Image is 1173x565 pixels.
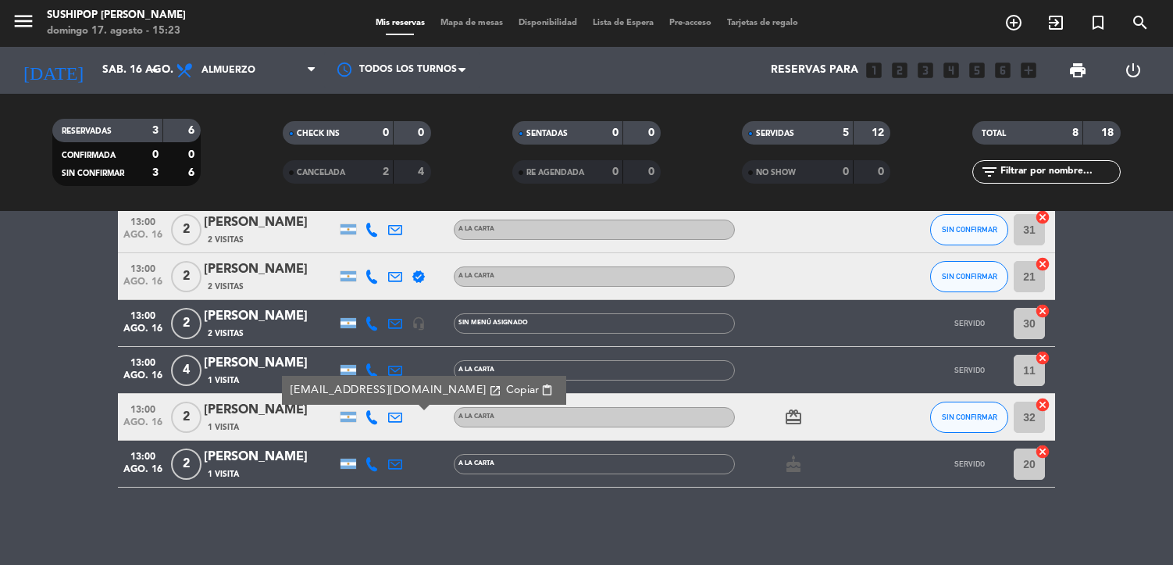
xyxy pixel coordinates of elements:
[915,60,936,80] i: looks_3
[878,166,887,177] strong: 0
[297,169,345,177] span: CANCELADA
[458,413,494,420] span: A LA CARTA
[383,127,389,138] strong: 0
[864,60,884,80] i: looks_one
[12,9,35,33] i: menu
[145,61,164,80] i: arrow_drop_down
[843,127,849,138] strong: 5
[123,352,162,370] span: 13:00
[152,167,159,178] strong: 3
[291,381,501,399] a: [EMAIL_ADDRESS][DOMAIN_NAME]open_in_new
[612,166,619,177] strong: 0
[541,384,553,396] span: content_paste
[1131,13,1150,32] i: search
[511,19,585,27] span: Disponibilidad
[661,19,719,27] span: Pre-acceso
[171,308,201,339] span: 2
[208,234,244,246] span: 2 Visitas
[123,230,162,248] span: ago. 16
[967,60,987,80] i: looks_5
[458,320,528,326] span: Sin menú asignado
[1018,60,1039,80] i: add_box
[204,259,337,280] div: [PERSON_NAME]
[458,460,494,467] span: A LA CARTA
[152,125,159,136] strong: 3
[1124,61,1143,80] i: power_settings_new
[1035,209,1050,225] i: cancel
[62,170,124,177] span: SIN CONFIRMAR
[648,166,658,177] strong: 0
[954,460,985,468] span: SERVIDO
[123,259,162,277] span: 13:00
[297,130,340,138] span: CHECK INS
[204,306,337,327] div: [PERSON_NAME]
[458,273,494,279] span: A LA CARTA
[171,214,201,245] span: 2
[123,399,162,417] span: 13:00
[930,214,1008,245] button: SIN CONFIRMAR
[123,417,162,435] span: ago. 16
[501,381,558,399] button: Copiarcontent_paste
[368,19,433,27] span: Mis reservas
[942,413,997,421] span: SIN CONFIRMAR
[585,19,661,27] span: Lista de Espera
[954,366,985,374] span: SERVIDO
[771,64,858,77] span: Reservas para
[188,167,198,178] strong: 6
[954,319,985,327] span: SERVIDO
[47,23,186,39] div: domingo 17. agosto - 15:23
[458,367,494,373] span: A LA CARTA
[204,353,337,374] div: [PERSON_NAME]
[930,402,1008,433] button: SIN CONFIRMAR
[188,149,198,160] strong: 0
[1004,13,1023,32] i: add_circle_outline
[204,400,337,420] div: [PERSON_NAME]
[526,130,568,138] span: SENTADAS
[719,19,806,27] span: Tarjetas de regalo
[171,355,201,386] span: 4
[942,225,997,234] span: SIN CONFIRMAR
[930,449,1008,480] button: SERVIDO
[872,127,887,138] strong: 12
[171,402,201,433] span: 2
[12,9,35,38] button: menu
[208,327,244,340] span: 2 Visitas
[123,277,162,295] span: ago. 16
[123,324,162,342] span: ago. 16
[123,446,162,464] span: 13:00
[1035,444,1050,460] i: cancel
[62,152,116,159] span: CONFIRMADA
[171,261,201,292] span: 2
[208,421,239,434] span: 1 Visita
[489,384,501,397] i: open_in_new
[412,316,426,331] i: headset_mic
[999,163,1120,181] input: Filtrar por nombre...
[412,270,426,284] i: verified
[204,447,337,467] div: [PERSON_NAME]
[12,53,94,88] i: [DATE]
[208,468,239,481] span: 1 Visita
[1101,127,1117,138] strong: 18
[418,127,427,138] strong: 0
[648,127,658,138] strong: 0
[201,65,255,76] span: Almuerzo
[1035,397,1050,413] i: cancel
[930,308,1008,339] button: SERVIDO
[208,374,239,387] span: 1 Visita
[1035,256,1050,272] i: cancel
[458,226,494,232] span: A LA CARTA
[980,163,999,181] i: filter_list
[123,464,162,482] span: ago. 16
[930,261,1008,292] button: SIN CONFIRMAR
[418,166,427,177] strong: 4
[383,166,389,177] strong: 2
[941,60,961,80] i: looks_4
[942,272,997,281] span: SIN CONFIRMAR
[1068,61,1087,80] span: print
[506,382,539,399] span: Copiar
[123,212,162,230] span: 13:00
[930,355,1008,386] button: SERVIDO
[890,60,910,80] i: looks_two
[756,130,794,138] span: SERVIDAS
[1106,47,1162,94] div: LOG OUT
